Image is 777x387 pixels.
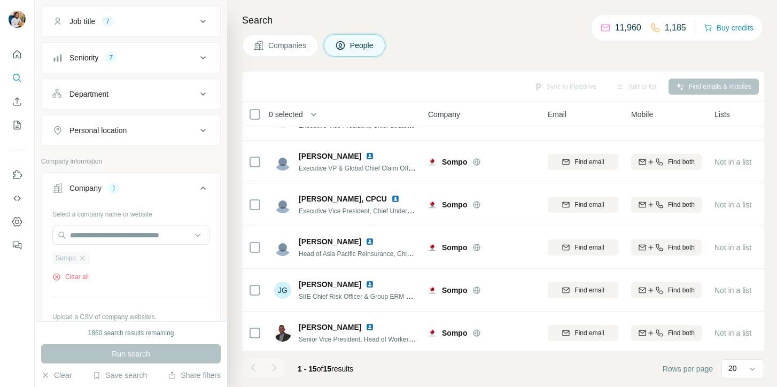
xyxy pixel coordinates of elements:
[663,363,713,374] span: Rows per page
[317,365,323,373] span: of
[274,153,291,171] img: Avatar
[548,239,618,256] button: Find email
[299,292,452,300] span: SIIE Chief Risk Officer & Group ERM Senior Manager
[298,365,353,373] span: results
[42,81,220,107] button: Department
[299,249,537,258] span: Head of Asia Pacific Reinsurance, Chief Executive ([GEOGRAPHIC_DATA] Branch)
[42,118,220,143] button: Personal location
[574,243,604,252] span: Find email
[428,243,437,252] img: Logo of Sompo
[92,370,147,381] button: Save search
[299,151,361,161] span: [PERSON_NAME]
[69,183,102,193] div: Company
[274,324,291,342] img: Avatar
[56,253,76,263] span: Sompo
[714,109,730,120] span: Lists
[299,279,361,290] span: [PERSON_NAME]
[668,328,695,338] span: Find both
[41,370,72,381] button: Clear
[442,242,467,253] span: Sompo
[269,109,303,120] span: 0 selected
[631,325,702,341] button: Find both
[668,243,695,252] span: Find both
[299,193,387,204] span: [PERSON_NAME], CPCU
[615,21,641,34] p: 11,960
[631,239,702,256] button: Find both
[704,20,753,35] button: Buy credits
[631,282,702,298] button: Find both
[574,200,604,210] span: Find email
[41,157,221,166] p: Company information
[42,175,220,205] button: Company1
[69,16,95,27] div: Job title
[274,282,291,299] div: JG
[274,239,291,256] img: Avatar
[442,328,467,338] span: Sompo
[548,282,618,298] button: Find email
[299,206,545,215] span: Executive Vice President, Chief Underwriting Officer, Casualty, [GEOGRAPHIC_DATA]
[299,164,418,172] span: Executive VP & Global Chief Claim Officer
[242,13,764,28] h4: Search
[442,199,467,210] span: Sompo
[574,328,604,338] span: Find email
[366,152,374,160] img: LinkedIn logo
[52,312,209,322] p: Upload a CSV of company websites.
[69,52,98,63] div: Seniority
[298,365,317,373] span: 1 - 15
[9,189,26,208] button: Use Surfe API
[631,109,653,120] span: Mobile
[268,40,307,51] span: Companies
[323,365,332,373] span: 15
[391,195,400,203] img: LinkedIn logo
[42,45,220,71] button: Seniority7
[714,329,751,337] span: Not in a list
[714,158,751,166] span: Not in a list
[665,21,686,34] p: 1,185
[299,236,361,247] span: [PERSON_NAME]
[69,89,108,99] div: Department
[714,243,751,252] span: Not in a list
[9,212,26,231] button: Dashboard
[105,53,117,63] div: 7
[548,325,618,341] button: Find email
[428,109,460,120] span: Company
[428,286,437,295] img: Logo of Sompo
[9,11,26,28] img: Avatar
[299,322,361,332] span: [PERSON_NAME]
[350,40,375,51] span: People
[69,125,127,136] div: Personal location
[442,157,467,167] span: Sompo
[52,205,209,219] div: Select a company name or website
[52,272,89,282] button: Clear all
[88,328,174,338] div: 1860 search results remaining
[274,196,291,213] img: Avatar
[9,68,26,88] button: Search
[631,197,702,213] button: Find both
[548,197,618,213] button: Find email
[366,237,374,246] img: LinkedIn logo
[108,183,120,193] div: 1
[442,285,467,296] span: Sompo
[668,157,695,167] span: Find both
[366,280,374,289] img: LinkedIn logo
[9,92,26,111] button: Enrich CSV
[668,285,695,295] span: Find both
[9,165,26,184] button: Use Surfe on LinkedIn
[9,45,26,64] button: Quick start
[9,115,26,135] button: My lists
[574,157,604,167] span: Find email
[42,9,220,34] button: Job title7
[728,363,737,374] p: 20
[548,109,566,120] span: Email
[168,370,221,381] button: Share filters
[299,121,494,129] span: Executive Vice President, Chief Strategic Officer, North America P&C
[299,335,597,343] span: Senior Vice President, Head of Workers Compensation Claims, Sompo International Global Risk Solution
[366,323,374,331] img: LinkedIn logo
[548,154,618,170] button: Find email
[631,154,702,170] button: Find both
[574,285,604,295] span: Find email
[428,200,437,209] img: Logo of Sompo
[9,236,26,255] button: Feedback
[668,200,695,210] span: Find both
[428,158,437,166] img: Logo of Sompo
